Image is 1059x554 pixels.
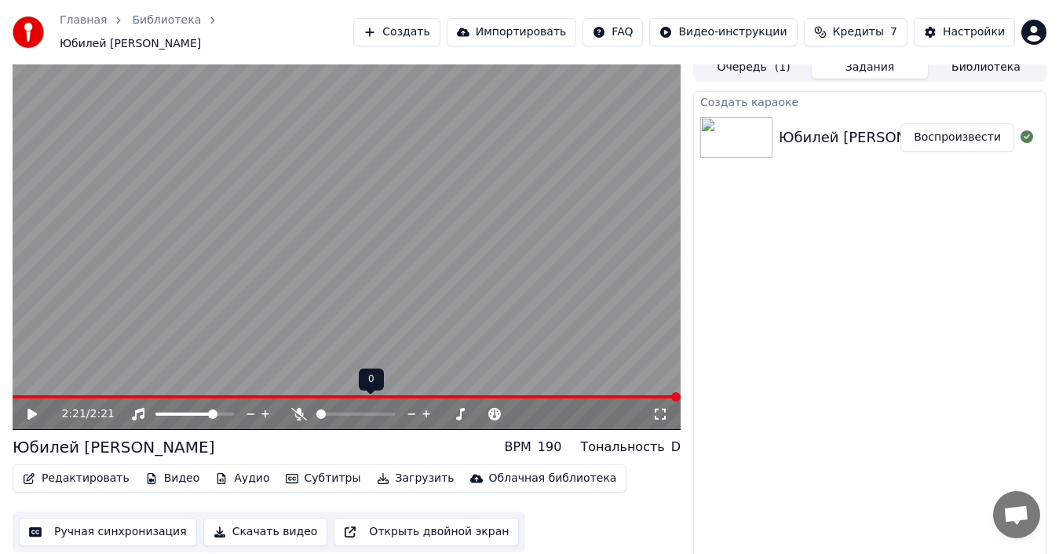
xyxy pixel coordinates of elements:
button: Настройки [914,18,1015,46]
button: Очередь [696,56,812,79]
div: Открытый чат [993,491,1040,538]
nav: breadcrumb [60,13,353,52]
button: Библиотека [928,56,1044,79]
div: / [61,406,99,422]
button: Редактировать [16,468,136,490]
div: Юбилей [PERSON_NAME] [13,436,215,458]
button: Открыть двойной экран [334,518,519,546]
div: Юбилей [PERSON_NAME] [779,127,961,149]
button: Аудио [209,468,276,490]
button: Скачать видео [203,518,328,546]
button: Субтитры [279,468,367,490]
div: 190 [538,438,562,457]
span: 2:21 [61,406,86,422]
button: Видео-инструкции [649,18,797,46]
button: FAQ [582,18,643,46]
div: Облачная библиотека [489,471,617,486]
span: ( 1 ) [775,60,791,75]
a: Главная [60,13,107,28]
button: Импортировать [447,18,577,46]
button: Воспроизвести [900,123,1014,152]
button: Задания [812,56,928,79]
span: 2:21 [90,406,115,422]
a: Библиотека [132,13,201,28]
div: BPM [504,438,531,457]
button: Видео [139,468,206,490]
button: Загрузить [371,468,461,490]
div: Создать караоке [694,92,1046,111]
button: Кредиты7 [804,18,907,46]
button: Создать [353,18,440,46]
button: Ручная синхронизация [19,518,197,546]
div: 0 [359,369,384,391]
div: Тональность [580,438,664,457]
div: D [671,438,681,457]
img: youka [13,17,44,48]
span: 7 [890,24,897,40]
div: Настройки [943,24,1005,40]
span: Юбилей [PERSON_NAME] [60,36,201,52]
span: Кредиты [833,24,884,40]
